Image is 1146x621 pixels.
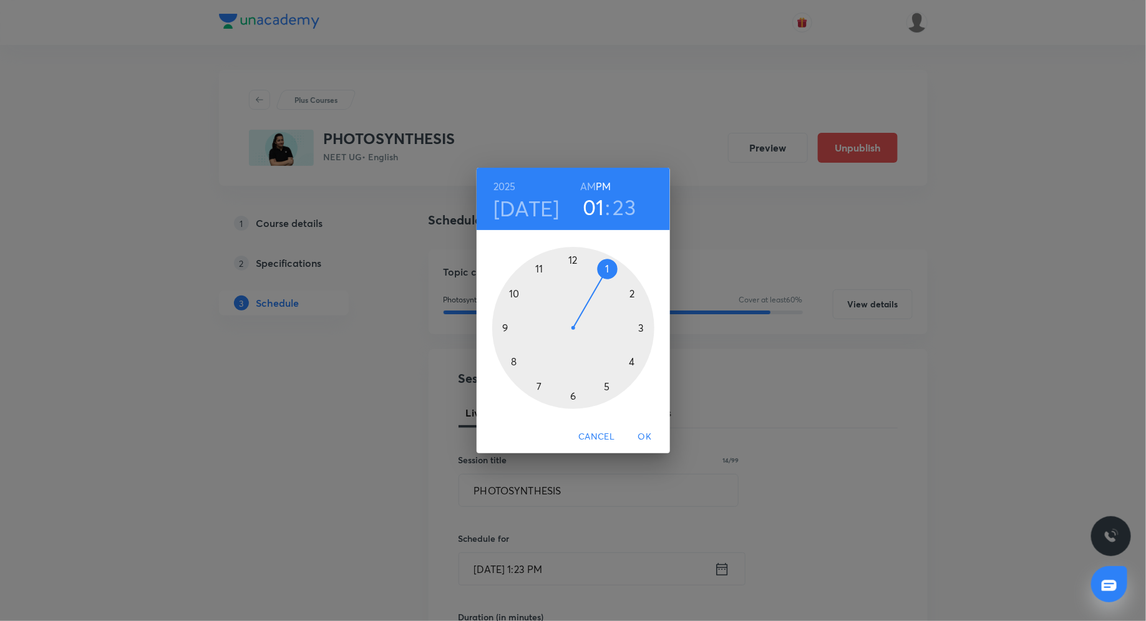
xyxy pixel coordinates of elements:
[605,194,610,220] h3: :
[580,178,596,195] button: AM
[630,429,660,445] span: OK
[596,178,611,195] button: PM
[493,195,560,221] button: [DATE]
[613,194,636,220] button: 23
[573,425,619,448] button: Cancel
[625,425,665,448] button: OK
[493,178,516,195] button: 2025
[578,429,614,445] span: Cancel
[583,194,605,220] button: 01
